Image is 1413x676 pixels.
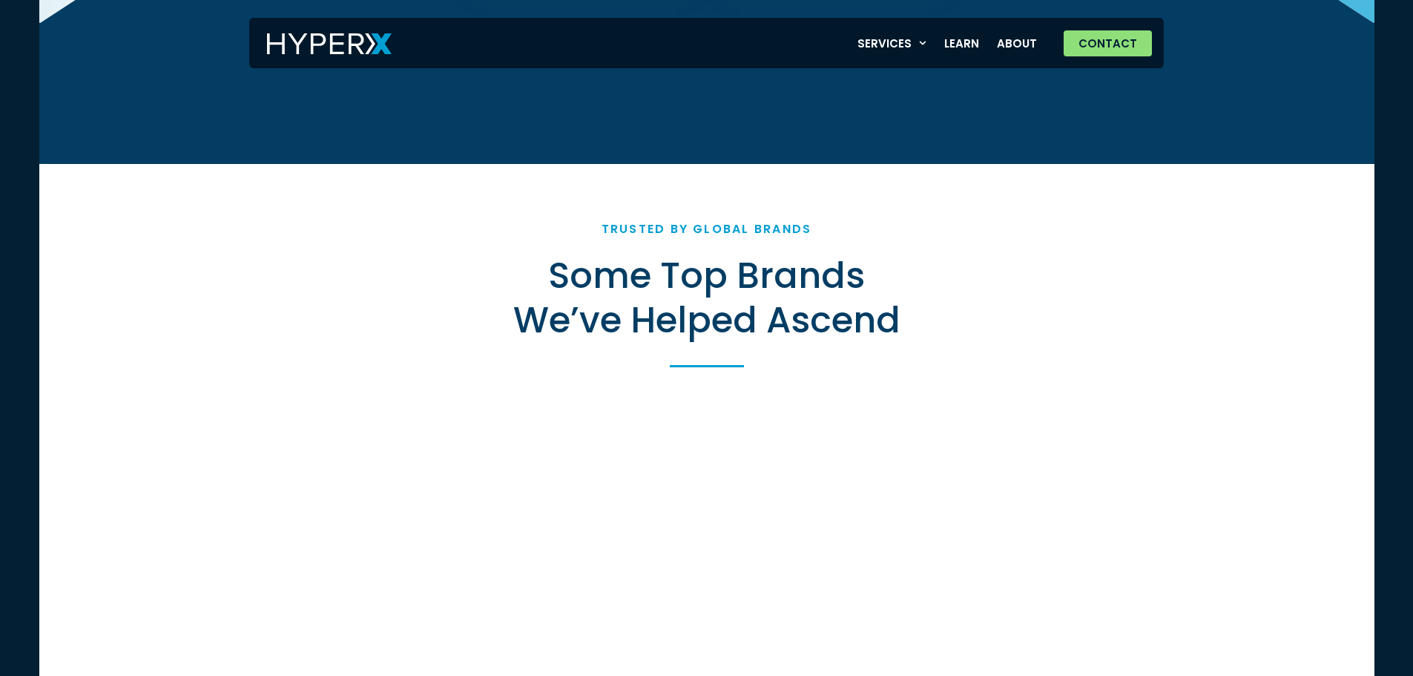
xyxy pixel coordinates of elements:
a: Services [849,28,936,59]
ul: Customer logos [151,419,1263,666]
img: HyperX Logo [267,33,392,55]
a: Learn [935,28,988,59]
a: About [988,28,1046,59]
div: Trusted by Global Brands [602,222,812,236]
span: Contact [1078,38,1137,49]
nav: Menu [849,28,1047,59]
a: Contact [1064,30,1152,56]
h2: Some Top Brands We’ve Helped Ascend [492,254,922,343]
iframe: Drift Widget Chat Controller [1339,602,1395,658]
